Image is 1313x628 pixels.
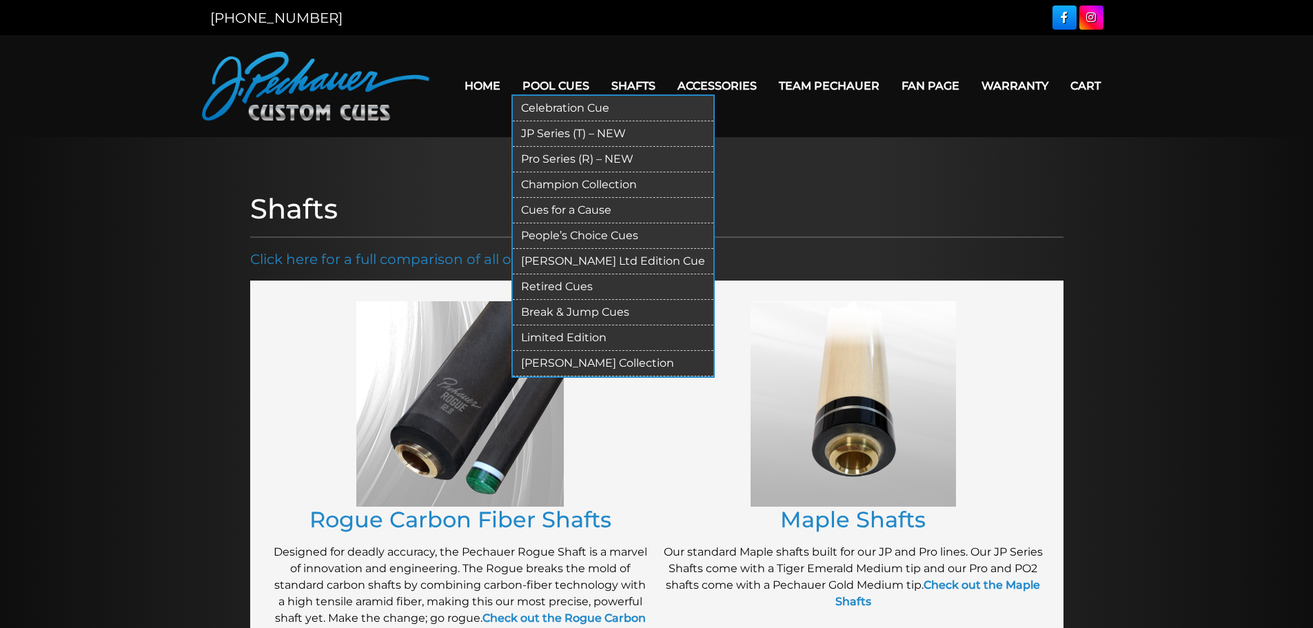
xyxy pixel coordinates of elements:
a: Cues for a Cause [513,198,713,223]
a: Break & Jump Cues [513,300,713,325]
a: Accessories [666,68,768,103]
a: Celebration Cue [513,96,713,121]
a: Team Pechauer [768,68,890,103]
a: Limited Edition [513,325,713,351]
h1: Shafts [250,192,1063,225]
a: [PHONE_NUMBER] [210,10,343,26]
a: Cart [1059,68,1112,103]
a: JP Series (T) – NEW [513,121,713,147]
a: Check out the Maple Shafts [835,578,1041,608]
a: Click here for a full comparison of all of our break shafts. [250,251,635,267]
a: Shafts [600,68,666,103]
a: Pool Cues [511,68,600,103]
a: Warranty [970,68,1059,103]
a: [PERSON_NAME] Collection [513,351,713,376]
a: Champion Collection [513,172,713,198]
p: Our standard Maple shafts built for our JP and Pro lines. Our JP Series Shafts come with a Tiger ... [664,544,1043,610]
a: Home [454,68,511,103]
a: Pro Series (R) – NEW [513,147,713,172]
img: Pechauer Custom Cues [202,52,429,121]
a: People’s Choice Cues [513,223,713,249]
a: Rogue Carbon Fiber Shafts [309,506,611,533]
a: [PERSON_NAME] Ltd Edition Cue [513,249,713,274]
a: Retired Cues [513,274,713,300]
a: Fan Page [890,68,970,103]
a: Maple Shafts [780,506,926,533]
